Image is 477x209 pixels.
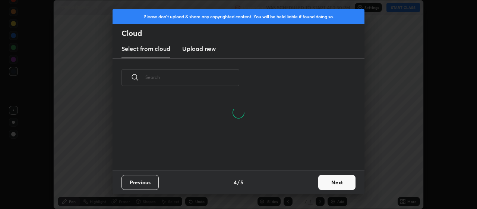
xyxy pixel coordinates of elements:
button: Previous [121,175,159,190]
h2: Cloud [121,28,364,38]
input: Search [145,61,239,93]
h4: 5 [240,178,243,186]
h4: / [237,178,240,186]
div: Please don't upload & share any copyrighted content. You will be held liable if found doing so. [113,9,364,24]
h4: 4 [234,178,237,186]
h3: Upload new [182,44,216,53]
h3: Select from cloud [121,44,170,53]
button: Next [318,175,356,190]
